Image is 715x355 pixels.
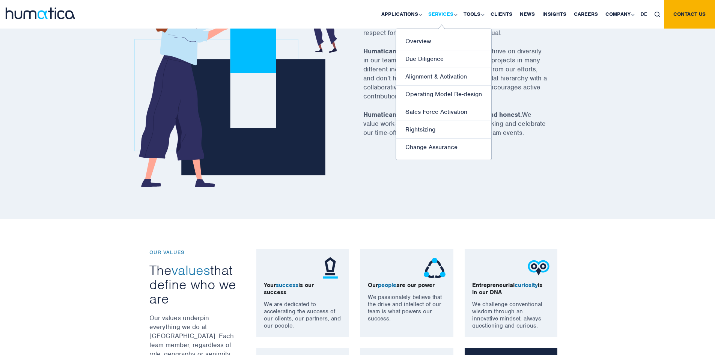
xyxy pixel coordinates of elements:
a: Operating Model Re-design [396,86,491,103]
span: DE [641,11,647,17]
h3: The that define who we are [149,263,238,306]
span: values [172,261,210,279]
img: logo [6,8,75,19]
span: curiosity [515,281,538,289]
p: Our are our power [368,282,446,289]
span: people [378,281,396,289]
strong: Humaticans work hard and play hard. [363,47,479,55]
span: success [276,281,298,289]
a: Rightsizing [396,121,491,139]
p: We thrive on diversity in our team and our work, with international projects in many different in... [363,47,566,110]
p: Your is our success [264,282,342,296]
a: Change Assurance [396,139,491,156]
a: Alignment & Activation [396,68,491,86]
strong: Humaticans are pragmatic, empathetic and honest. [363,110,522,119]
p: We value work-life balance, support remote working and celebrate our time-off together at regular... [363,110,566,147]
img: ico [527,257,550,279]
a: Sales Force Activation [396,103,491,121]
a: Overview [396,33,491,50]
img: ico [423,257,446,279]
a: Due Diligence [396,50,491,68]
p: We challenge conventional wisdom through an innovative mindset, always questioning and curious. [472,301,550,329]
p: Entrepreneurial is in our DNA [472,282,550,296]
p: We passionately believe that the drive and intellect of our team is what powers our success. [368,294,446,322]
img: search_icon [655,12,660,17]
img: ico [319,257,342,279]
p: We are dedicated to accelerating the success of our clients, our partners, and our people. [264,301,342,329]
p: OUR VALUES [149,249,238,255]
